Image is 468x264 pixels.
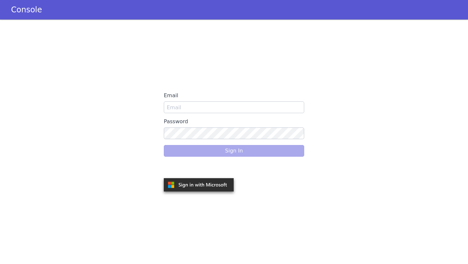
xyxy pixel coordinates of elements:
img: azure.svg [164,178,234,191]
label: Password [164,116,304,127]
a: Console [3,5,50,14]
iframe: Sign in with Google Button [161,162,239,176]
input: Email [164,101,304,113]
label: Email [164,90,304,101]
